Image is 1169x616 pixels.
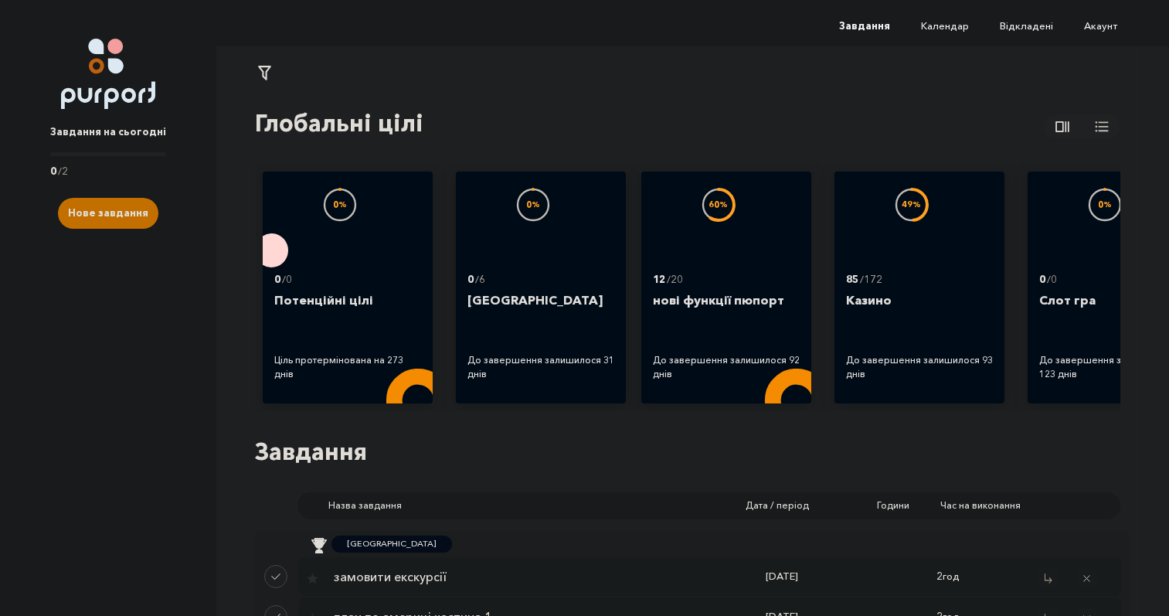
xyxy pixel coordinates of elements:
a: [GEOGRAPHIC_DATA] [331,536,452,553]
text: 0 % [333,199,347,209]
p: / 20 [667,272,683,288]
a: Завдання на сьогодні0/2 [50,109,166,179]
p: Завдання на сьогодні [50,124,166,140]
button: Done task [264,565,287,588]
p: Глобальні цілі [255,106,423,141]
p: [GEOGRAPHIC_DATA] [347,537,437,550]
p: / [58,164,62,179]
button: Close popup [1076,565,1099,588]
a: Акаунт [1053,19,1117,32]
a: Календар [890,19,969,32]
p: / 0 [1047,272,1057,288]
div: До завершення залишилося 92 днів [653,353,800,381]
span: Відкладені [1000,19,1053,32]
span: Години [877,499,909,512]
button: Show all goals [1043,115,1120,138]
p: / 6 [475,272,485,288]
a: Create new task [58,179,158,229]
div: До завершення залишилося 93 днів [846,353,993,381]
p: 2 [62,164,68,179]
p: Завдання [255,434,367,469]
p: 0 [50,164,56,179]
div: 2 год [936,569,1014,584]
a: 60%12 /20нові функції пюпортДо завершення залишилося 92 днів [653,183,800,390]
text: 0 % [526,199,540,209]
div: [DATE] [705,569,859,584]
p: 0 [467,272,474,288]
div: Ціль протермінована на 273 днів [274,353,421,381]
p: [GEOGRAPHIC_DATA] [467,291,614,329]
p: Казино [846,291,993,329]
p: 12 [653,272,665,288]
p: 0 [1039,272,1045,288]
div: До завершення залишилося 31 днів [467,353,614,381]
img: Logo icon [61,39,155,109]
p: 0 [274,272,280,288]
a: 0%0 /0Потенційні ціліЦіль протермінована на 273 днів [274,183,421,390]
p: / 0 [282,272,292,288]
p: нові функції пюпорт [653,291,800,329]
span: Нове завдання [68,206,148,219]
span: Завдання [839,19,890,32]
button: Create new task [58,198,158,229]
p: 85 [846,272,858,288]
text: 60 % [709,199,729,209]
span: Календар [921,19,969,32]
a: Відкладені [969,19,1053,32]
p: замовити екскурсії [334,568,681,585]
a: замовити екскурсії [318,568,705,585]
span: Дата / період [746,499,823,512]
p: Потенційні цілі [274,291,421,329]
a: 49%85 /172КазиноДо завершення залишилося 93 днів [846,183,993,390]
p: / 172 [860,272,882,288]
text: 0 % [1098,199,1112,209]
text: 49 % [902,199,922,209]
a: Завдання [808,19,890,32]
a: 0%0 /6[GEOGRAPHIC_DATA]До завершення залишилося 31 днів [467,183,614,390]
span: Акаунт [1084,19,1117,32]
span: Назва завдання [328,499,699,512]
button: Remove task [1037,565,1060,588]
span: Час на виконання [940,499,1021,512]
